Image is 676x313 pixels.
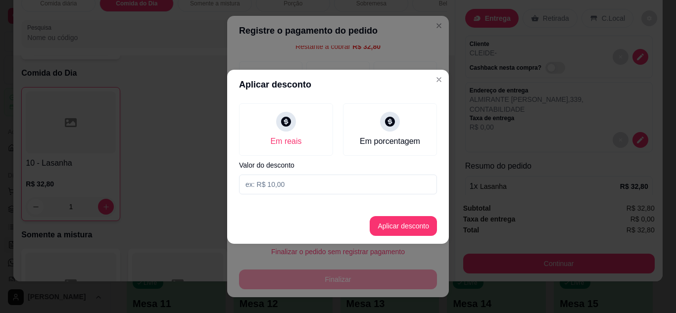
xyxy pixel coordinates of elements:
div: Em porcentagem [360,135,420,147]
button: Close [431,72,447,88]
div: Em reais [270,135,301,147]
header: Aplicar desconto [227,70,449,99]
input: Valor do desconto [239,175,437,194]
label: Valor do desconto [239,162,437,169]
button: Aplicar desconto [370,216,437,236]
